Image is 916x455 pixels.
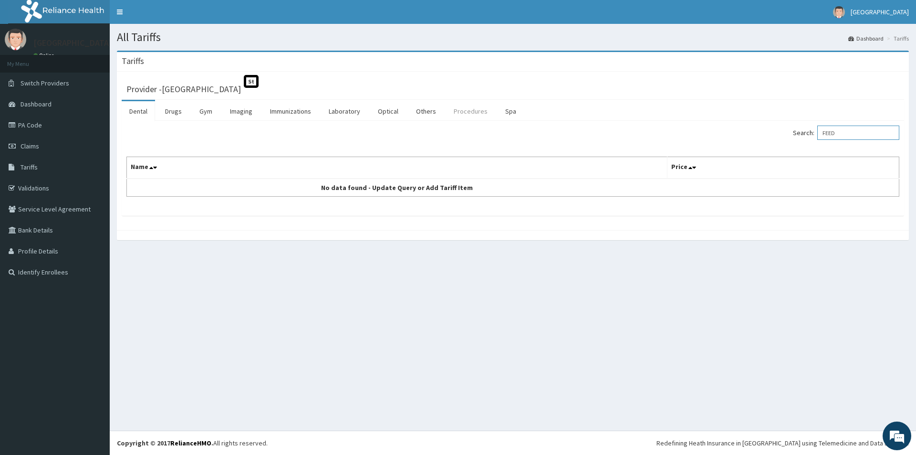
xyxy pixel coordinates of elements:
span: We're online! [55,120,132,217]
img: User Image [833,6,845,18]
div: Redefining Heath Insurance in [GEOGRAPHIC_DATA] using Telemedicine and Data Science! [656,438,909,448]
textarea: Type your message and hit 'Enter' [5,261,182,294]
p: [GEOGRAPHIC_DATA] [33,39,112,47]
label: Search: [793,126,899,140]
th: Price [667,157,899,179]
td: No data found - Update Query or Add Tariff Item [127,179,667,197]
span: Tariffs [21,163,38,171]
span: [GEOGRAPHIC_DATA] [851,8,909,16]
div: Minimize live chat window [156,5,179,28]
span: Dashboard [21,100,52,108]
a: Dashboard [848,34,884,42]
strong: Copyright © 2017 . [117,439,213,447]
img: d_794563401_company_1708531726252_794563401 [18,48,39,72]
a: RelianceHMO [170,439,211,447]
a: Spa [498,101,524,121]
div: Chat with us now [50,53,160,66]
img: User Image [5,29,26,50]
a: Immunizations [262,101,319,121]
li: Tariffs [885,34,909,42]
h1: All Tariffs [117,31,909,43]
footer: All rights reserved. [110,431,916,455]
a: Laboratory [321,101,368,121]
h3: Provider - [GEOGRAPHIC_DATA] [126,85,241,94]
a: Drugs [157,101,189,121]
a: Dental [122,101,155,121]
input: Search: [817,126,899,140]
a: Imaging [222,101,260,121]
a: Procedures [446,101,495,121]
span: Switch Providers [21,79,69,87]
a: Others [408,101,444,121]
span: Claims [21,142,39,150]
a: Optical [370,101,406,121]
th: Name [127,157,667,179]
h3: Tariffs [122,57,144,65]
span: St [244,75,259,88]
a: Online [33,52,56,59]
a: Gym [192,101,220,121]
